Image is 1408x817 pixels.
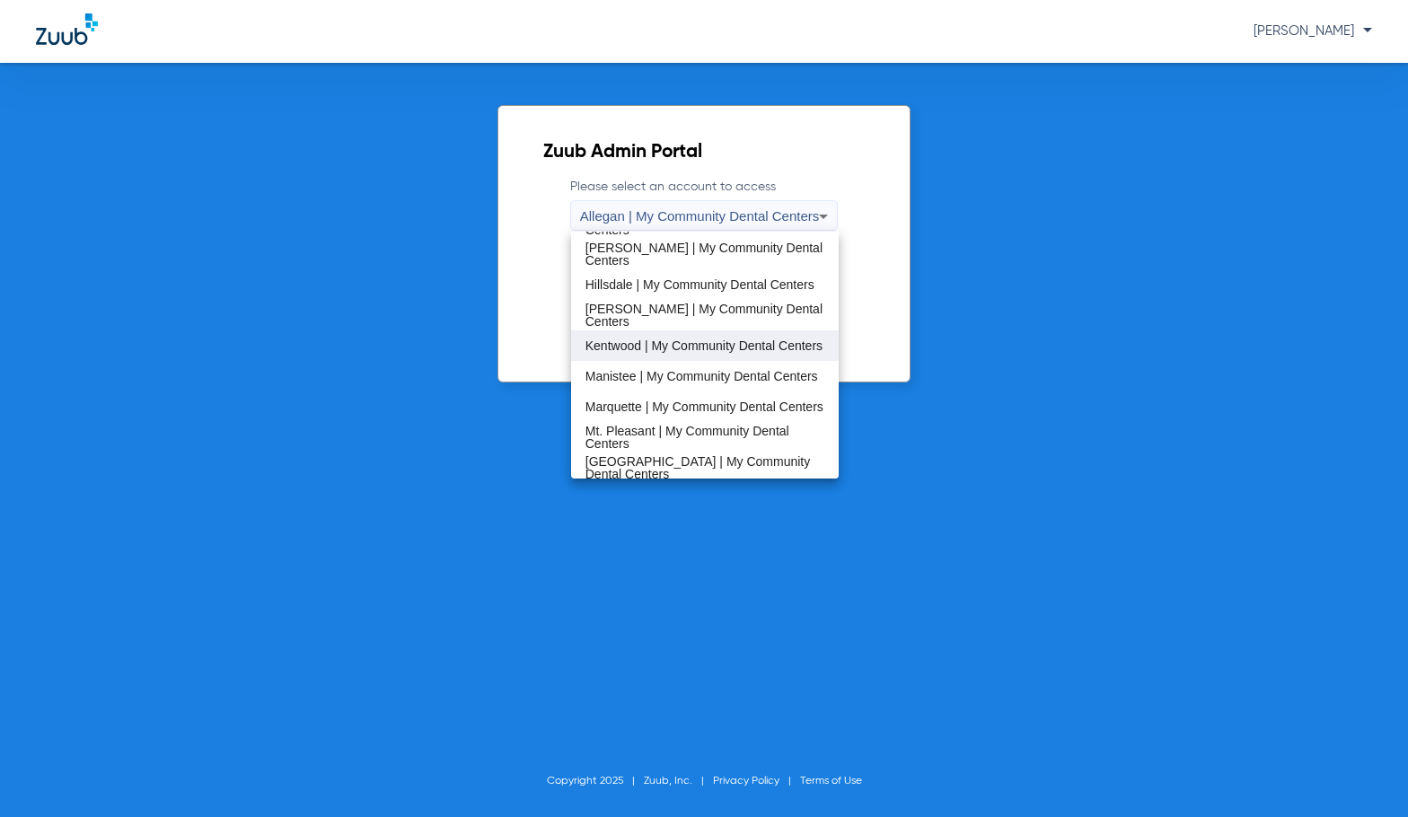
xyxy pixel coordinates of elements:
span: [PERSON_NAME] | My Community Dental Centers [585,211,825,236]
span: Hillsdale | My Community Dental Centers [585,278,814,291]
span: Marquette | My Community Dental Centers [585,400,823,413]
iframe: Chat Widget [1318,731,1408,817]
span: [PERSON_NAME] | My Community Dental Centers [585,242,825,267]
span: [PERSON_NAME] | My Community Dental Centers [585,303,825,328]
span: Mt. Pleasant | My Community Dental Centers [585,425,825,450]
span: [GEOGRAPHIC_DATA] | My Community Dental Centers [585,455,825,480]
span: Manistee | My Community Dental Centers [585,370,818,382]
span: Kentwood | My Community Dental Centers [585,339,823,352]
